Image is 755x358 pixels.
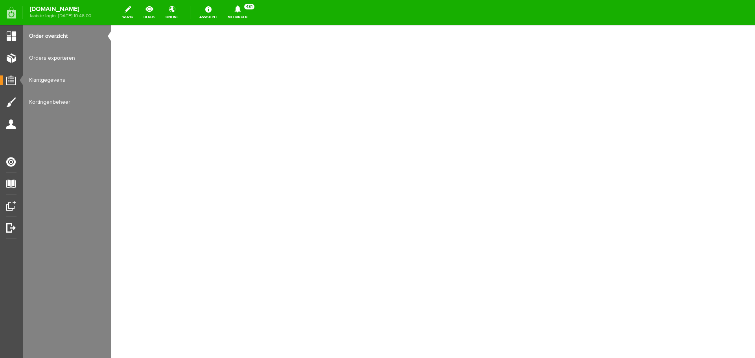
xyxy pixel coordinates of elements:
[223,4,252,21] a: Meldingen431
[30,7,91,11] strong: [DOMAIN_NAME]
[161,4,183,21] a: online
[29,69,105,91] a: Klantgegevens
[139,4,160,21] a: bekijk
[29,91,105,113] a: Kortingenbeheer
[29,25,105,47] a: Order overzicht
[118,4,138,21] a: wijzig
[29,47,105,69] a: Orders exporteren
[195,4,222,21] a: Assistent
[30,14,91,18] span: laatste login: [DATE] 10:48:00
[244,4,254,9] span: 431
